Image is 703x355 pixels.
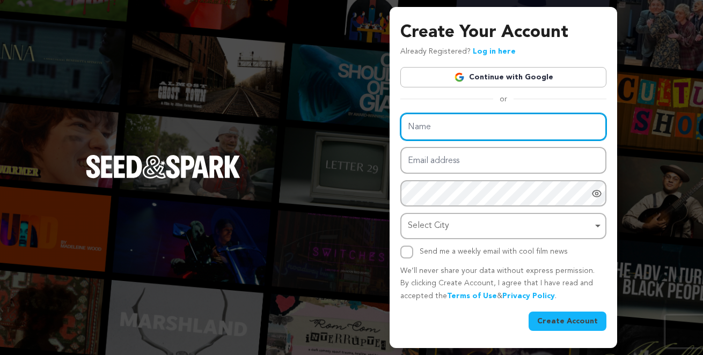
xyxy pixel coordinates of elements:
[529,312,606,331] button: Create Account
[86,155,240,179] img: Seed&Spark Logo
[454,72,465,83] img: Google logo
[447,292,497,300] a: Terms of Use
[400,113,606,140] input: Name
[408,218,592,234] div: Select City
[420,248,568,255] label: Send me a weekly email with cool film news
[473,48,516,55] a: Log in here
[502,292,555,300] a: Privacy Policy
[400,265,606,303] p: We’ll never share your data without express permission. By clicking Create Account, I agree that ...
[591,188,602,199] a: Show password as plain text. Warning: this will display your password on the screen.
[400,67,606,87] a: Continue with Google
[493,94,514,105] span: or
[400,20,606,46] h3: Create Your Account
[400,147,606,174] input: Email address
[86,155,240,200] a: Seed&Spark Homepage
[400,46,516,58] p: Already Registered?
